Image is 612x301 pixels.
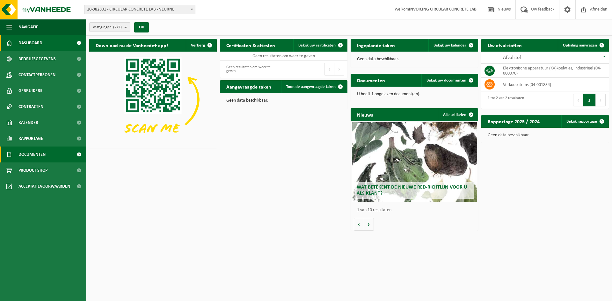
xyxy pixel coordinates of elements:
button: Volgende [364,218,374,231]
p: Geen data beschikbaar. [226,98,341,103]
span: Bedrijfsgegevens [18,51,56,67]
span: Contactpersonen [18,67,55,83]
p: Geen data beschikbaar [488,133,602,138]
span: Bekijk uw documenten [426,78,466,82]
count: (2/2) [113,25,122,29]
button: Next [334,63,344,75]
button: Previous [573,94,583,106]
button: Vorige [354,218,364,231]
h2: Download nu de Vanheede+ app! [89,39,174,51]
span: 10-982801 - CIRCULAR CONCRETE LAB - VEURNE [84,5,195,14]
button: OK [134,22,149,32]
span: Wat betekent de nieuwe RED-richtlijn voor u als klant? [357,185,467,196]
a: Bekijk rapportage [561,115,608,128]
a: Ophaling aanvragen [558,39,608,52]
span: Kalender [18,115,38,131]
div: Geen resultaten om weer te geven [223,62,280,76]
a: Alle artikelen [438,108,477,121]
h2: Uw afvalstoffen [481,39,528,51]
span: Dashboard [18,35,42,51]
button: Verberg [186,39,216,52]
img: Download de VHEPlus App [89,52,217,147]
h2: Documenten [351,74,391,86]
a: Bekijk uw documenten [421,74,477,87]
p: Geen data beschikbaar. [357,57,472,61]
td: elektronische apparatuur (KV)koelvries, industrieel (04-000070) [498,64,609,78]
a: Toon de aangevraagde taken [281,80,347,93]
span: Vestigingen [93,23,122,32]
span: Toon de aangevraagde taken [286,85,336,89]
h2: Aangevraagde taken [220,80,278,93]
span: Documenten [18,147,46,162]
span: Acceptatievoorwaarden [18,178,70,194]
p: U heeft 1 ongelezen document(en). [357,92,472,97]
span: Afvalstof [503,55,521,60]
button: Next [596,94,606,106]
button: 1 [583,94,596,106]
span: Bekijk uw certificaten [298,43,336,47]
span: Product Shop [18,162,47,178]
span: Rapportage [18,131,43,147]
p: 1 van 10 resultaten [357,208,475,212]
span: Contracten [18,99,43,115]
span: Gebruikers [18,83,42,99]
strong: INVOICING CIRCULAR CONCRETE LAB [409,7,477,12]
a: Wat betekent de nieuwe RED-richtlijn voor u als klant? [352,122,477,202]
h2: Nieuws [351,108,379,121]
h2: Certificaten & attesten [220,39,281,51]
button: Previous [324,63,334,75]
td: Geen resultaten om weer te geven [220,52,347,61]
span: Ophaling aanvragen [563,43,597,47]
div: 1 tot 2 van 2 resultaten [484,93,524,107]
a: Bekijk uw kalender [428,39,477,52]
td: verkoop items (04-001834) [498,78,609,91]
a: Bekijk uw certificaten [293,39,347,52]
button: Vestigingen(2/2) [89,22,130,32]
h2: Ingeplande taken [351,39,401,51]
span: Navigatie [18,19,38,35]
h2: Rapportage 2025 / 2024 [481,115,546,127]
span: Verberg [191,43,205,47]
span: Bekijk uw kalender [433,43,466,47]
